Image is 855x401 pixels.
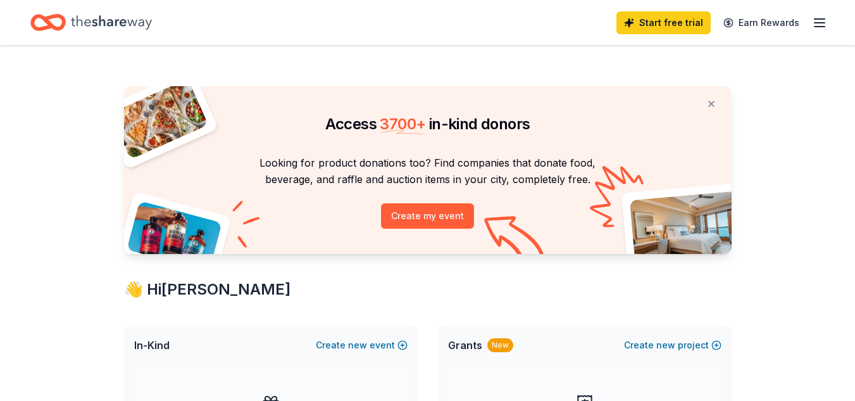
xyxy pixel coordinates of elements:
[348,338,367,353] span: new
[616,11,711,34] a: Start free trial
[134,338,170,353] span: In-Kind
[316,338,408,353] button: Createnewevent
[487,338,513,352] div: New
[124,279,732,300] div: 👋 Hi [PERSON_NAME]
[139,155,716,188] p: Looking for product donations too? Find companies that donate food, beverage, and raffle and auct...
[624,338,721,353] button: Createnewproject
[380,115,425,133] span: 3700 +
[30,8,152,37] a: Home
[381,203,474,229] button: Create my event
[484,216,547,264] img: Curvy arrow
[109,79,208,160] img: Pizza
[716,11,807,34] a: Earn Rewards
[325,115,530,133] span: Access in-kind donors
[656,338,675,353] span: new
[448,338,482,353] span: Grants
